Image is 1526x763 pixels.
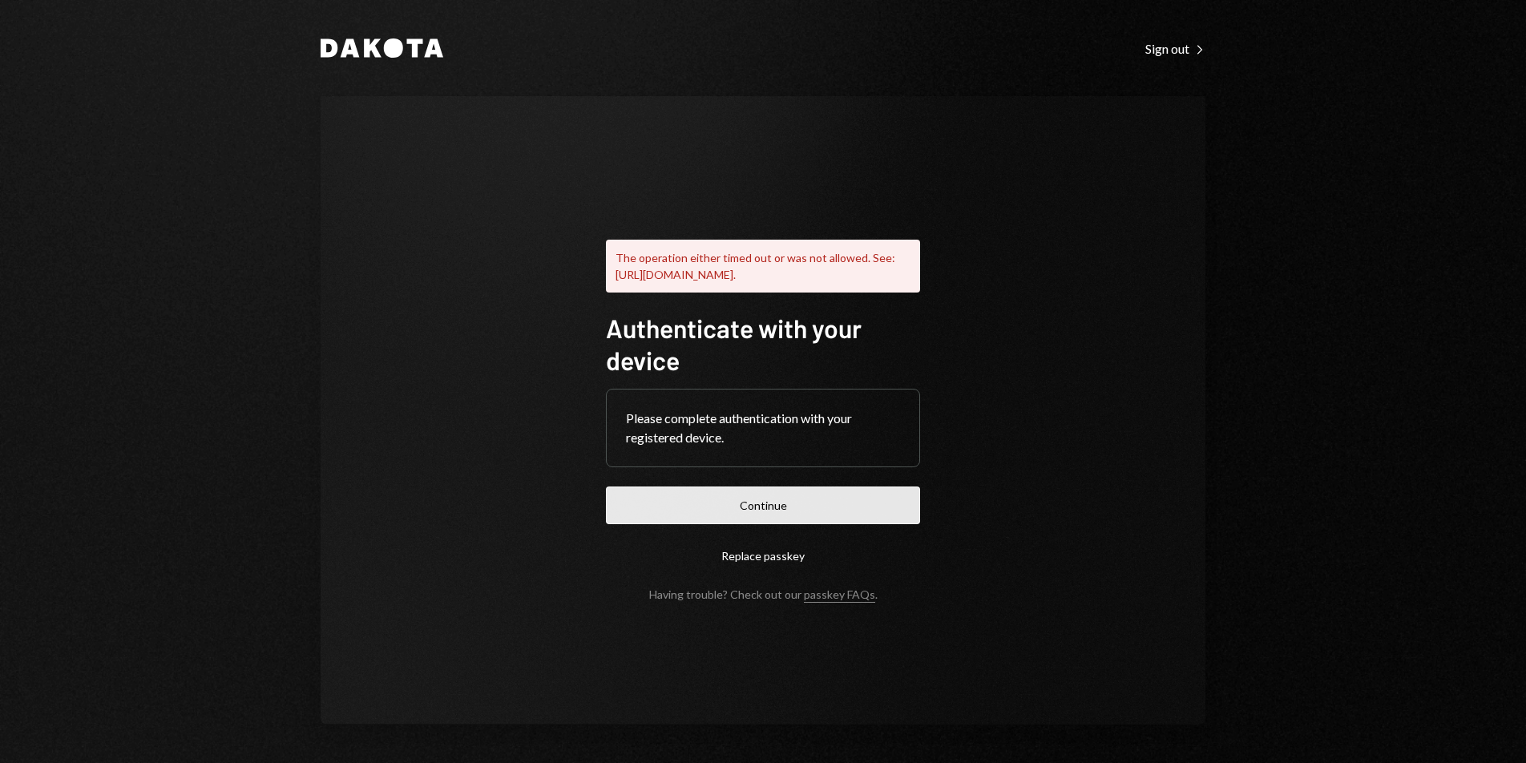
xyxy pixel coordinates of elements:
[626,409,900,447] div: Please complete authentication with your registered device.
[606,537,920,575] button: Replace passkey
[1145,39,1205,57] a: Sign out
[804,587,875,603] a: passkey FAQs
[1145,41,1205,57] div: Sign out
[606,240,920,293] div: The operation either timed out or was not allowed. See: [URL][DOMAIN_NAME].
[606,312,920,376] h1: Authenticate with your device
[649,587,878,601] div: Having trouble? Check out our .
[606,486,920,524] button: Continue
